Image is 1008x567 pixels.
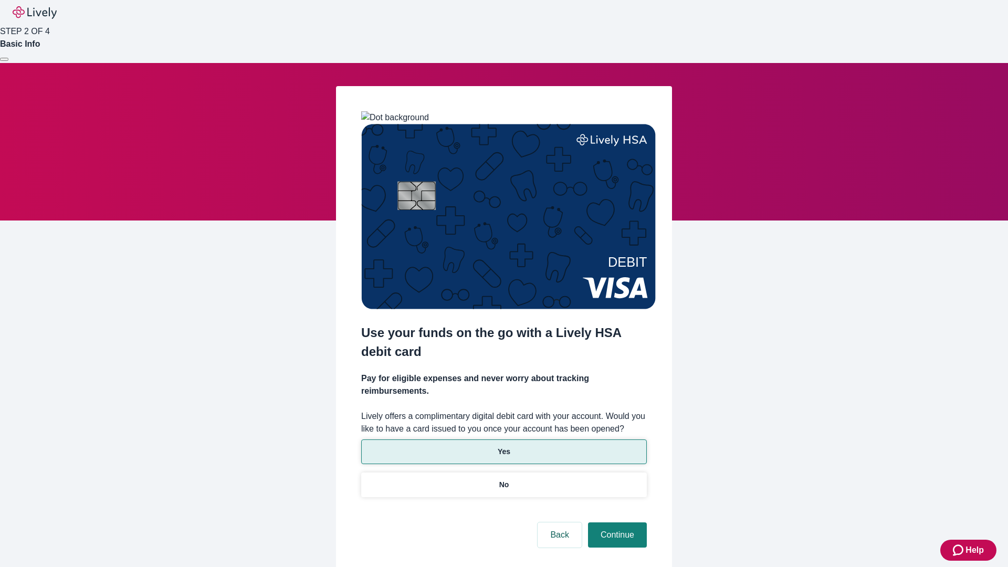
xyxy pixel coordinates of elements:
[499,479,509,490] p: No
[361,111,429,124] img: Dot background
[361,472,647,497] button: No
[361,372,647,397] h4: Pay for eligible expenses and never worry about tracking reimbursements.
[13,6,57,19] img: Lively
[361,323,647,361] h2: Use your funds on the go with a Lively HSA debit card
[361,410,647,435] label: Lively offers a complimentary digital debit card with your account. Would you like to have a card...
[538,522,582,548] button: Back
[588,522,647,548] button: Continue
[940,540,996,561] button: Zendesk support iconHelp
[965,544,984,556] span: Help
[953,544,965,556] svg: Zendesk support icon
[361,439,647,464] button: Yes
[361,124,656,309] img: Debit card
[498,446,510,457] p: Yes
